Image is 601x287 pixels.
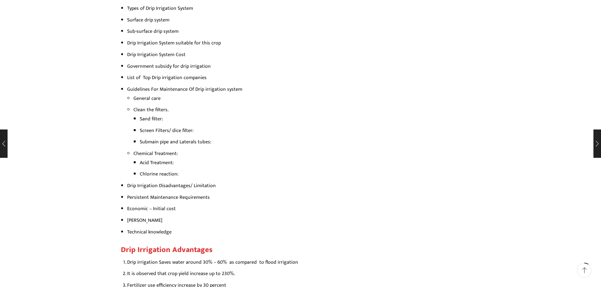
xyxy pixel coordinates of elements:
li: Persistent Maintenance Requirements [127,193,480,202]
li: Guidelines For Maintenance Of Drip irrigation system [127,85,480,179]
li: Drip Irrigation Disadvantages/ Limitation [127,181,480,190]
li: Surface drip system [127,15,480,25]
li: Submain pipe and Laterals tubes: [140,137,480,146]
li: Chemical Treatment: [133,149,480,179]
li: [PERSON_NAME] [127,216,480,225]
li: Sand filter: [140,114,480,123]
li: Sub-surface drip system [127,27,480,36]
li: Acid Treatment: [140,158,480,167]
li: Clean the filters. [133,105,480,146]
li: Technical knowledge [127,227,480,237]
li: It is observed that crop yield increase up to 230%. [127,269,480,278]
li: Chlorine reaction: [140,169,480,179]
li: Drip irrigation Saves water around 30% – 60% as compared to flood irrigation [127,258,480,267]
li: List of Top Drip irrigation companies [127,73,480,82]
li: Screen Filters/ dice filter: [140,126,480,135]
li: Types of Drip Irrigation System [127,4,480,13]
li: Drip Irrigation System Cost [127,50,480,59]
li: Government subsidy for drip irrigation [127,62,480,71]
li: Economic – Initial cost [127,204,480,213]
li: General care [133,94,480,103]
li: Drip Irrigation System suitable for this crop [127,38,480,48]
strong: Drip Irrigation Advantages [121,244,213,256]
